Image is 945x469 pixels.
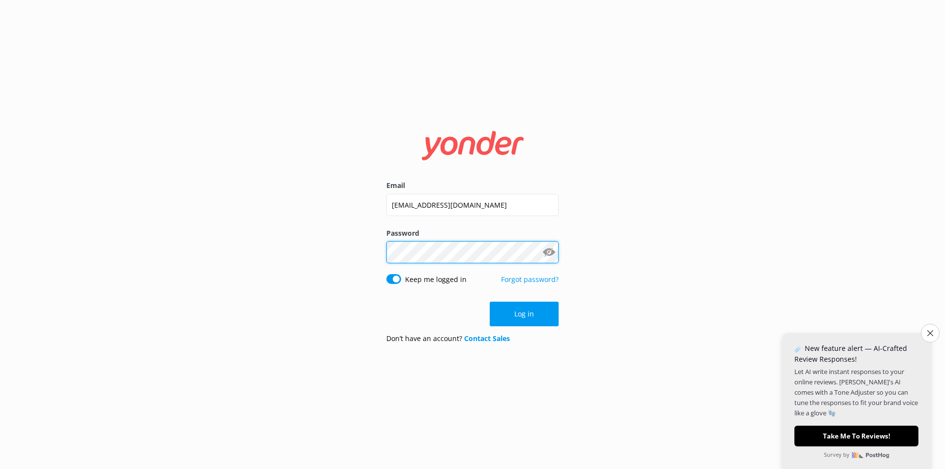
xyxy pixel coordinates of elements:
[539,243,559,262] button: Show password
[405,274,467,285] label: Keep me logged in
[386,194,559,216] input: user@emailaddress.com
[501,275,559,284] a: Forgot password?
[490,302,559,326] button: Log in
[386,333,510,344] p: Don’t have an account?
[386,228,559,239] label: Password
[386,180,559,191] label: Email
[464,334,510,343] a: Contact Sales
